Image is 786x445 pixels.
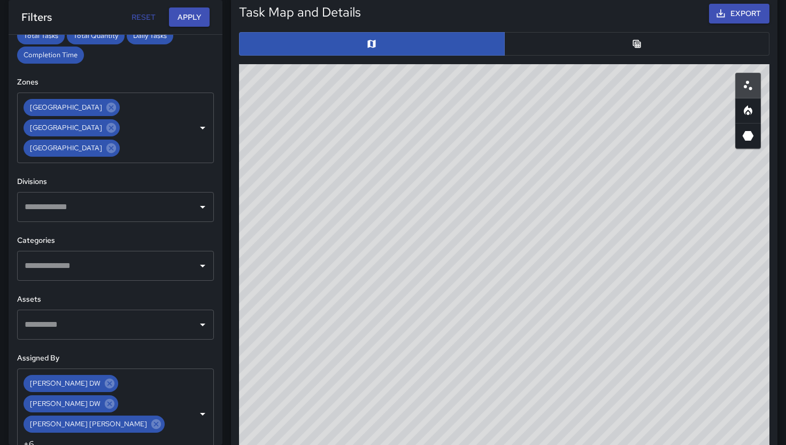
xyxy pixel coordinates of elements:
h6: Categories [17,235,214,247]
button: Open [195,406,210,421]
span: [GEOGRAPHIC_DATA] [24,142,109,154]
button: Scatterplot [735,73,761,98]
button: Map [239,32,505,56]
button: Reset [126,7,160,27]
span: [GEOGRAPHIC_DATA] [24,101,109,113]
span: Completion Time [17,50,84,59]
span: [PERSON_NAME] DW [24,377,107,389]
button: 3D Heatmap [735,123,761,149]
svg: 3D Heatmap [742,129,754,142]
h6: Assets [17,294,214,305]
button: Apply [169,7,210,27]
span: [PERSON_NAME] [PERSON_NAME] [24,418,153,430]
div: Completion Time [17,47,84,64]
button: Open [195,120,210,135]
h5: Task Map and Details [239,4,361,21]
span: [PERSON_NAME] DW [24,397,107,410]
h6: Divisions [17,176,214,188]
button: Open [195,258,210,273]
div: [GEOGRAPHIC_DATA] [24,140,120,157]
div: Total Tasks [17,27,65,44]
div: [PERSON_NAME] DW [24,375,118,392]
h6: Zones [17,76,214,88]
button: Export [709,4,769,24]
h6: Filters [21,9,52,26]
button: Open [195,200,210,214]
div: [PERSON_NAME] [PERSON_NAME] [24,416,165,433]
span: [GEOGRAPHIC_DATA] [24,121,109,134]
div: [PERSON_NAME] DW [24,395,118,412]
div: Total Quantity [67,27,125,44]
div: [GEOGRAPHIC_DATA] [24,119,120,136]
button: Heatmap [735,98,761,124]
svg: Table [631,39,642,49]
button: Table [504,32,770,56]
svg: Map [366,39,377,49]
svg: Heatmap [742,104,754,117]
svg: Scatterplot [742,79,754,92]
span: Daily Tasks [127,31,173,40]
div: [GEOGRAPHIC_DATA] [24,99,120,116]
span: Total Tasks [17,31,65,40]
h6: Assigned By [17,352,214,364]
button: Open [195,317,210,332]
span: Total Quantity [67,31,125,40]
div: Daily Tasks [127,27,173,44]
